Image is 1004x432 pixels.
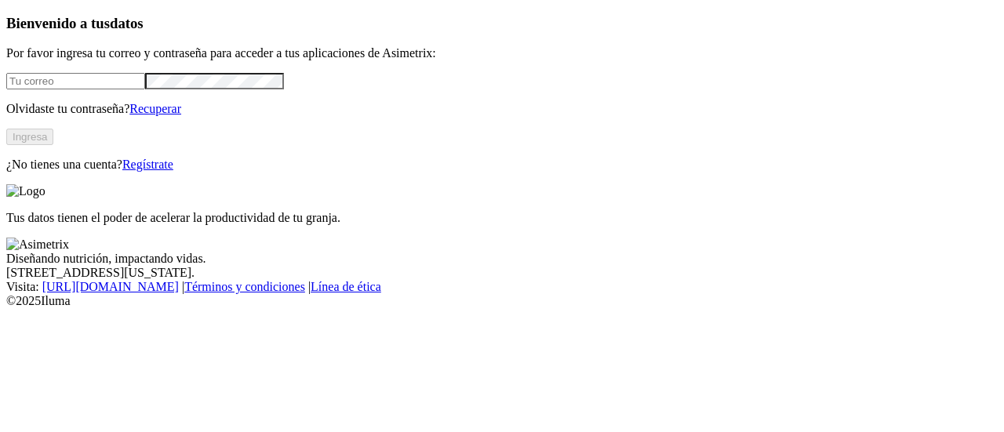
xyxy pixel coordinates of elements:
[6,294,998,308] div: © 2025 Iluma
[129,102,181,115] a: Recuperar
[6,211,998,225] p: Tus datos tienen el poder de acelerar la productividad de tu granja.
[6,15,998,32] h3: Bienvenido a tus
[6,252,998,266] div: Diseñando nutrición, impactando vidas.
[6,238,69,252] img: Asimetrix
[42,280,179,293] a: [URL][DOMAIN_NAME]
[6,266,998,280] div: [STREET_ADDRESS][US_STATE].
[6,184,45,198] img: Logo
[6,102,998,116] p: Olvidaste tu contraseña?
[6,73,145,89] input: Tu correo
[122,158,173,171] a: Regístrate
[110,15,144,31] span: datos
[6,280,998,294] div: Visita : | |
[6,46,998,60] p: Por favor ingresa tu correo y contraseña para acceder a tus aplicaciones de Asimetrix:
[6,158,998,172] p: ¿No tienes una cuenta?
[184,280,305,293] a: Términos y condiciones
[311,280,381,293] a: Línea de ética
[6,129,53,145] button: Ingresa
